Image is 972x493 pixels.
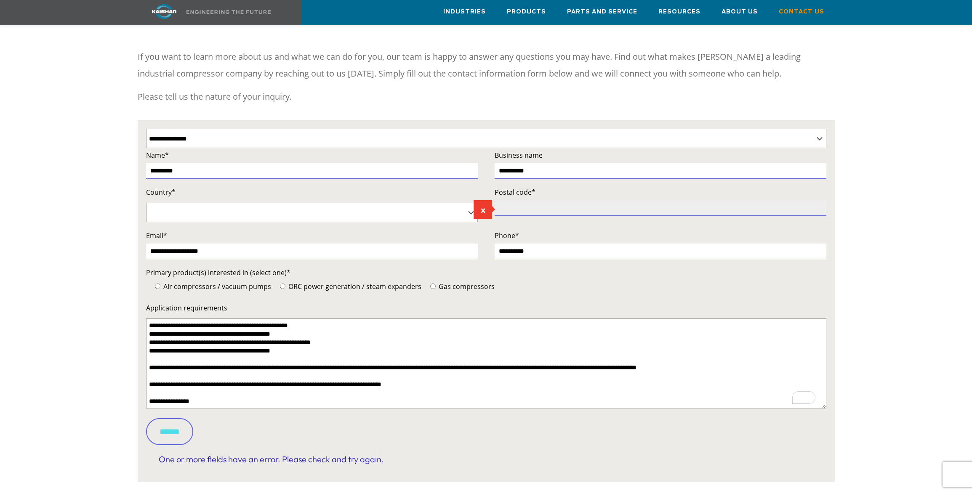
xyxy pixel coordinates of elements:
span: ORC power generation / steam expanders [287,282,421,291]
label: Email* [146,230,478,241]
label: Postal code* [495,186,826,198]
span: Contact Us [779,7,824,17]
a: Resources [658,0,700,23]
img: Engineering the future [186,10,271,14]
a: Parts and Service [567,0,637,23]
a: Products [507,0,546,23]
p: If you want to learn more about us and what we can do for you, our team is happy to answer any qu... [138,48,835,82]
span: About Us [722,7,758,17]
p: Please tell us the nature of your inquiry. [138,88,835,105]
form: Contact form [146,149,826,467]
input: Air compressors / vacuum pumps [155,284,160,289]
label: Country* [146,186,478,198]
span: Gas compressors [437,282,495,291]
a: About Us [722,0,758,23]
label: Name* [146,149,478,161]
div: One or more fields have an error. Please check and try again. [150,451,822,467]
textarea: To enrich screen reader interactions, please activate Accessibility in Grammarly extension settings [146,318,826,408]
span: Products [507,7,546,17]
a: Contact Us [779,0,824,23]
label: Business name [495,149,826,161]
span: The field is required. [474,200,492,219]
input: Gas compressors [430,284,436,289]
a: Industries [443,0,486,23]
span: Air compressors / vacuum pumps [162,282,271,291]
label: Phone* [495,230,826,241]
span: Resources [658,7,700,17]
label: Application requirements [146,302,826,314]
span: Parts and Service [567,7,637,17]
img: kaishan logo [133,4,196,19]
input: ORC power generation / steam expanders [280,284,285,289]
span: Industries [443,7,486,17]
